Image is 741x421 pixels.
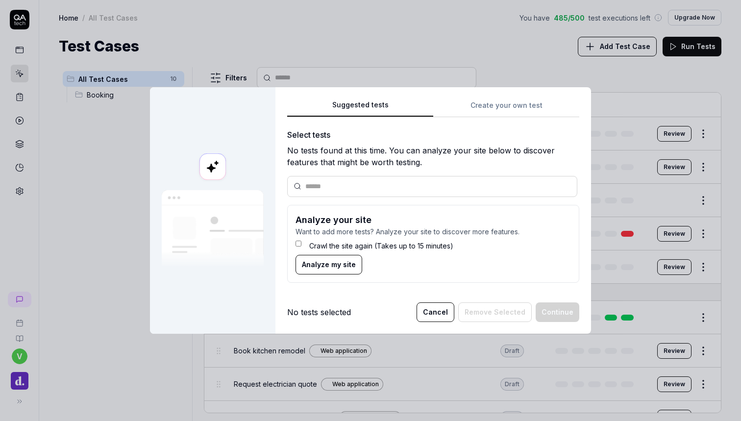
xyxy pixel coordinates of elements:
[302,259,356,270] span: Analyze my site
[296,255,362,274] button: Analyze my site
[162,190,264,268] img: Our AI scans your site and suggests things to test
[287,129,579,141] div: Select tests
[296,226,571,237] p: Want to add more tests? Analyze your site to discover more features.
[309,241,453,251] label: Crawl the site again (Takes up to 15 minutes)
[433,99,579,117] button: Create your own test
[287,145,579,168] div: No tests found at this time. You can analyze your site below to discover features that might be w...
[296,213,571,226] h3: Analyze your site
[287,306,351,318] div: No tests selected
[458,302,532,322] button: Remove Selected
[417,302,454,322] button: Cancel
[536,302,579,322] button: Continue
[287,99,433,117] button: Suggested tests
